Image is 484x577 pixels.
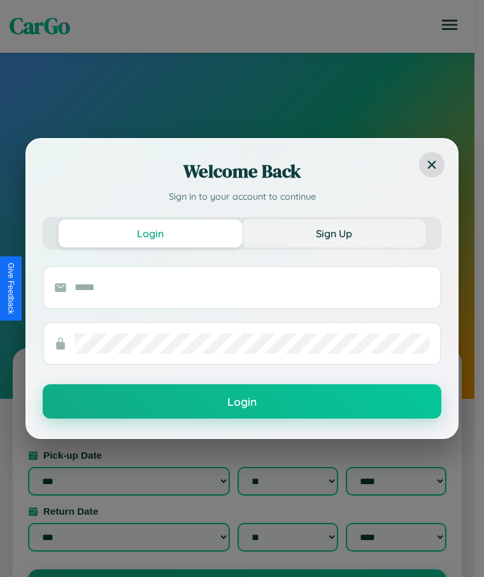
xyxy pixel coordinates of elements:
button: Login [59,219,242,247]
p: Sign in to your account to continue [43,190,441,204]
button: Login [43,384,441,419]
h2: Welcome Back [43,158,441,184]
div: Give Feedback [6,263,15,314]
button: Sign Up [242,219,425,247]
